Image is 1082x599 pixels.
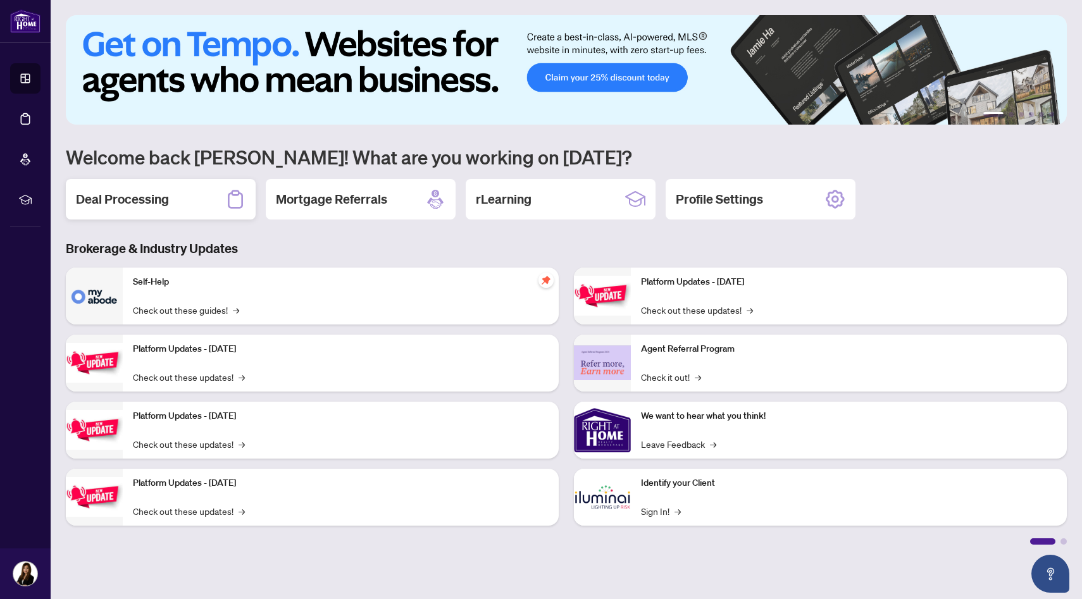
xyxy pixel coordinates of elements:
[675,504,681,518] span: →
[538,273,554,288] span: pushpin
[983,112,1004,117] button: 1
[233,303,239,317] span: →
[574,345,631,380] img: Agent Referral Program
[66,15,1067,125] img: Slide 0
[676,190,763,208] h2: Profile Settings
[641,303,753,317] a: Check out these updates!→
[133,275,549,289] p: Self-Help
[133,437,245,451] a: Check out these updates!→
[641,504,681,518] a: Sign In!→
[239,504,245,518] span: →
[133,409,549,423] p: Platform Updates - [DATE]
[574,469,631,526] img: Identify your Client
[66,268,123,324] img: Self-Help
[476,190,532,208] h2: rLearning
[66,477,123,517] img: Platform Updates - July 8, 2025
[276,190,387,208] h2: Mortgage Referrals
[641,476,1057,490] p: Identify your Client
[574,402,631,459] img: We want to hear what you think!
[133,504,245,518] a: Check out these updates!→
[239,437,245,451] span: →
[641,437,716,451] a: Leave Feedback→
[641,409,1057,423] p: We want to hear what you think!
[133,342,549,356] p: Platform Updates - [DATE]
[66,410,123,450] img: Platform Updates - July 21, 2025
[66,145,1067,169] h1: Welcome back [PERSON_NAME]! What are you working on [DATE]?
[1049,112,1054,117] button: 6
[133,476,549,490] p: Platform Updates - [DATE]
[1019,112,1024,117] button: 3
[1039,112,1044,117] button: 5
[10,9,40,33] img: logo
[13,562,37,586] img: Profile Icon
[133,303,239,317] a: Check out these guides!→
[1029,112,1034,117] button: 4
[641,342,1057,356] p: Agent Referral Program
[133,370,245,384] a: Check out these updates!→
[574,276,631,316] img: Platform Updates - June 23, 2025
[641,275,1057,289] p: Platform Updates - [DATE]
[1031,555,1069,593] button: Open asap
[239,370,245,384] span: →
[66,240,1067,257] h3: Brokerage & Industry Updates
[76,190,169,208] h2: Deal Processing
[641,370,701,384] a: Check it out!→
[747,303,753,317] span: →
[695,370,701,384] span: →
[710,437,716,451] span: →
[1009,112,1014,117] button: 2
[66,343,123,383] img: Platform Updates - September 16, 2025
